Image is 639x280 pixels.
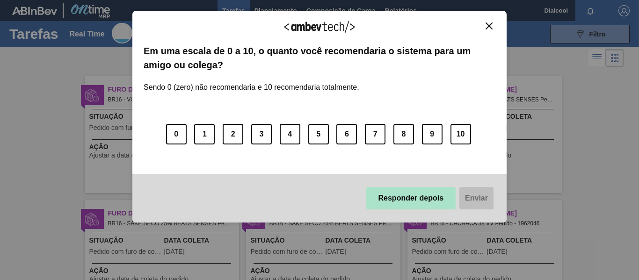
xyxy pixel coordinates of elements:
[144,72,359,92] label: Sendo 0 (zero) não recomendaria e 10 recomendaria totalmente.
[284,21,355,33] img: Logo Ambevtech
[486,22,493,29] img: Close
[166,124,187,144] button: 0
[280,124,300,144] button: 4
[450,124,471,144] button: 10
[483,22,495,30] button: Close
[422,124,443,144] button: 9
[393,124,414,144] button: 8
[308,124,329,144] button: 5
[365,124,385,144] button: 7
[336,124,357,144] button: 6
[223,124,243,144] button: 2
[194,124,215,144] button: 1
[144,44,495,72] label: Em uma escala de 0 a 10, o quanto você recomendaria o sistema para um amigo ou colega?
[251,124,272,144] button: 3
[366,187,456,209] button: Responder depois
